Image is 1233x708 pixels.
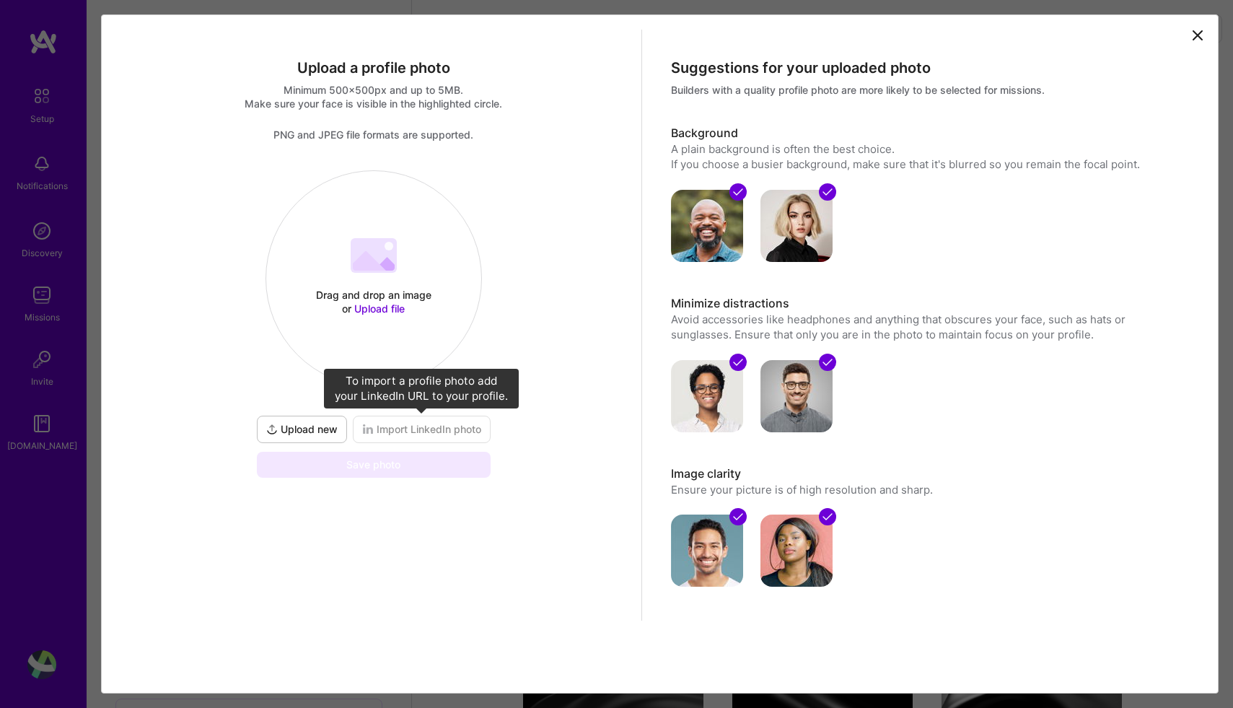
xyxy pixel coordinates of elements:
[266,424,278,435] i: icon UploadDark
[671,296,1185,312] h3: Minimize distractions
[760,190,833,262] img: avatar
[671,83,1185,97] div: Builders with a quality profile photo are more likely to be selected for missions.
[671,515,743,587] img: avatar
[671,126,1185,141] h3: Background
[671,141,1185,157] div: A plain background is often the best choice.
[671,482,1185,497] p: Ensure your picture is of high resolution and sharp.
[266,422,338,437] span: Upload new
[312,288,435,315] div: Drag and drop an image or
[362,424,374,435] i: icon LinkedInDarkV2
[671,157,1185,172] div: If you choose a busier background, make sure that it's blurred so you remain the focal point.
[671,58,1185,77] div: Suggestions for your uploaded photo
[353,416,491,443] button: Import LinkedIn photo
[116,83,631,97] div: Minimum 500x500px and up to 5MB.
[116,97,631,110] div: Make sure your face is visible in the highlighted circle.
[362,422,481,437] span: Import LinkedIn photo
[254,170,493,478] div: Drag and drop an image or Upload fileUpload newImport LinkedIn photoSave photo
[116,128,631,141] div: PNG and JPEG file formats are supported.
[671,312,1185,343] p: Avoid accessories like headphones and anything that obscures your face, such as hats or sunglasse...
[760,360,833,432] img: avatar
[671,466,1185,482] h3: Image clarity
[760,515,833,587] img: avatar
[116,58,631,77] div: Upload a profile photo
[354,302,405,315] span: Upload file
[671,360,743,432] img: avatar
[257,416,347,443] button: Upload new
[671,190,743,262] img: avatar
